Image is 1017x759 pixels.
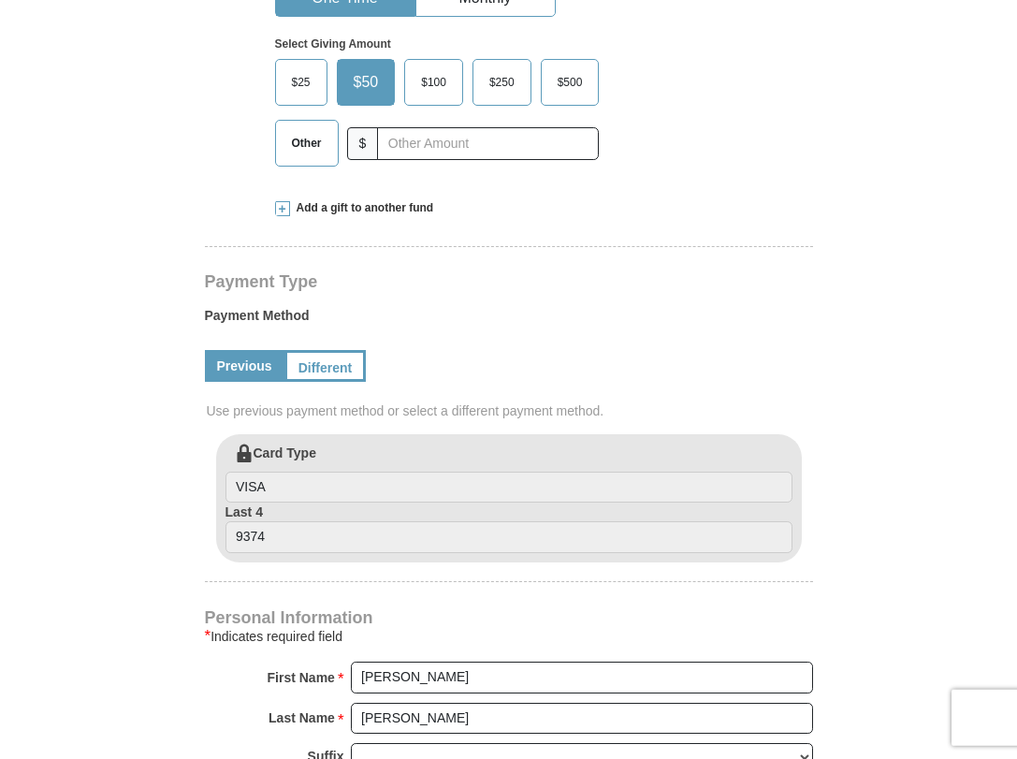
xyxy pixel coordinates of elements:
span: Use previous payment method or select a different payment method. [207,401,815,420]
label: Payment Method [205,306,813,334]
span: $25 [283,68,320,96]
h4: Personal Information [205,610,813,625]
span: $50 [344,68,388,96]
span: $500 [548,68,592,96]
span: $ [347,127,379,160]
strong: Select Giving Amount [275,37,391,51]
label: Last 4 [225,503,792,553]
span: Other [283,129,331,157]
strong: First Name [268,664,335,691]
a: Previous [205,350,284,382]
span: $250 [480,68,524,96]
input: Card Type [225,472,792,504]
input: Other Amount [377,127,599,160]
a: Different [284,350,367,382]
span: Add a gift to another fund [290,200,434,216]
label: Card Type [225,444,792,504]
input: Last 4 [225,521,792,553]
strong: Last Name [269,705,335,731]
h4: Payment Type [205,274,813,289]
div: Indicates required field [205,625,813,648]
span: $100 [412,68,456,96]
